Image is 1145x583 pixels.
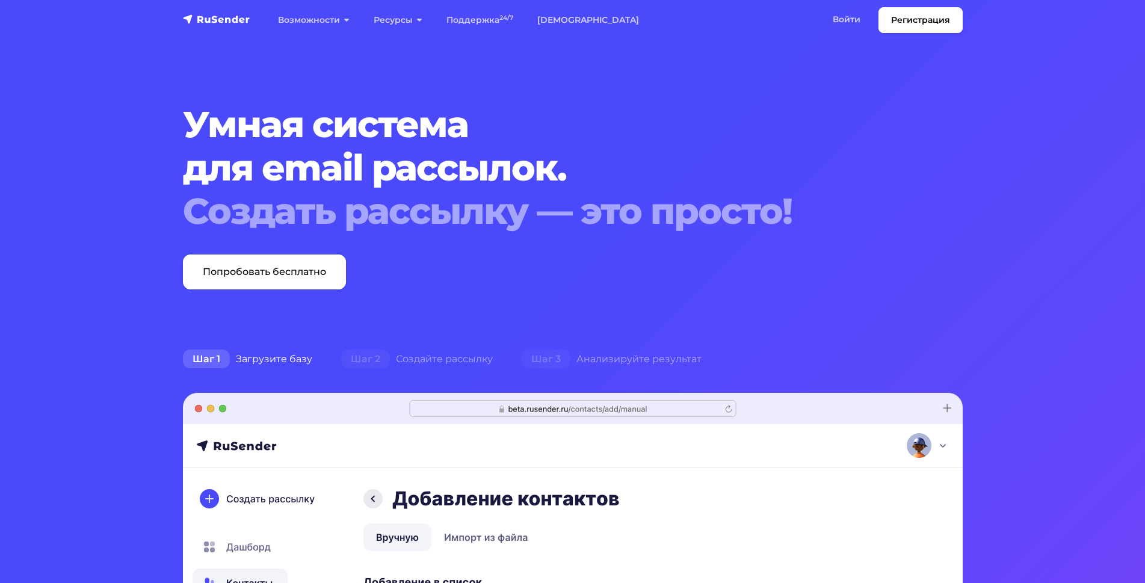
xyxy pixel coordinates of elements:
span: Шаг 2 [341,350,390,369]
div: Загрузите базу [168,347,327,371]
a: Войти [821,7,872,32]
a: Попробовать бесплатно [183,254,346,289]
a: Возможности [266,8,362,32]
h1: Умная система для email рассылок. [183,103,897,233]
div: Создайте рассылку [327,347,507,371]
div: Создать рассылку — это просто! [183,190,897,233]
sup: 24/7 [499,14,513,22]
a: Ресурсы [362,8,434,32]
span: Шаг 3 [522,350,570,369]
a: Поддержка24/7 [434,8,525,32]
a: [DEMOGRAPHIC_DATA] [525,8,651,32]
div: Анализируйте результат [507,347,716,371]
span: Шаг 1 [183,350,230,369]
img: RuSender [183,13,250,25]
a: Регистрация [878,7,963,33]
